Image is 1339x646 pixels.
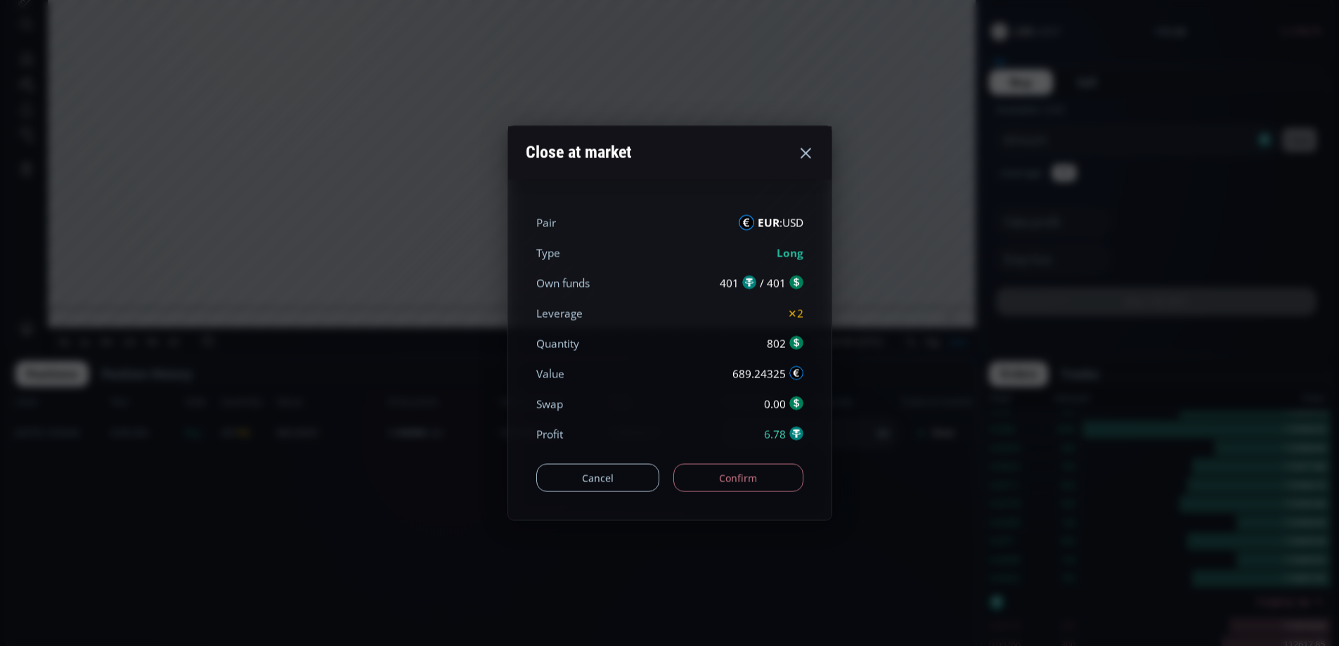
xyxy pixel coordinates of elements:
[764,396,803,413] div: 0.00
[758,214,803,231] span: :USD
[71,565,82,576] div: 1y
[46,32,68,45] div: BTC
[802,557,879,584] button: 15:40:50 (UTC)
[338,34,381,45] div: 112612.16
[138,565,150,576] div: 5d
[536,464,660,492] button: Cancel
[526,134,631,170] div: Close at market
[536,275,590,291] div: Own funds
[331,34,338,45] div: C
[91,565,105,576] div: 3m
[673,464,803,492] button: Confirm
[230,34,273,45] div: 112924.37
[32,524,39,543] div: Hide Drawings Toolbar
[278,34,283,45] div: L
[115,565,128,576] div: 1m
[917,565,931,576] div: log
[536,336,579,352] div: Quantity
[13,188,24,201] div: 
[536,305,583,321] div: Leverage
[767,336,803,352] div: 802
[807,565,874,576] span: 15:40:50 (UTC)
[764,427,803,443] div: 6.78
[223,34,230,45] div: H
[262,8,305,19] div: Indicators
[536,245,560,261] div: Type
[536,214,556,231] div: Pair
[283,34,326,45] div: 110621.78
[912,557,936,584] div: Toggle Log Scale
[119,8,127,19] div: D
[893,557,912,584] div: Toggle Percentage
[788,305,803,321] div: ✕2
[159,565,170,576] div: 1d
[385,34,463,45] div: +1474.82 (+1.33%)
[176,34,219,45] div: 111137.35
[536,396,563,413] div: Swap
[188,557,211,584] div: Go to
[189,8,230,19] div: Compare
[720,275,803,291] div: 401 / 401
[758,215,780,230] b: EUR
[167,34,175,45] div: O
[91,32,133,45] div: Bitcoin
[777,245,803,260] b: Long
[936,557,964,584] div: Toggle Auto Scale
[732,366,803,382] div: 689.24325
[51,565,61,576] div: 5y
[82,51,110,61] div: 8.597K
[143,32,156,45] div: Market open
[536,427,563,443] div: Profit
[68,32,91,45] div: 1D
[940,565,959,576] div: auto
[46,51,76,61] div: Volume
[536,366,564,382] div: Value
